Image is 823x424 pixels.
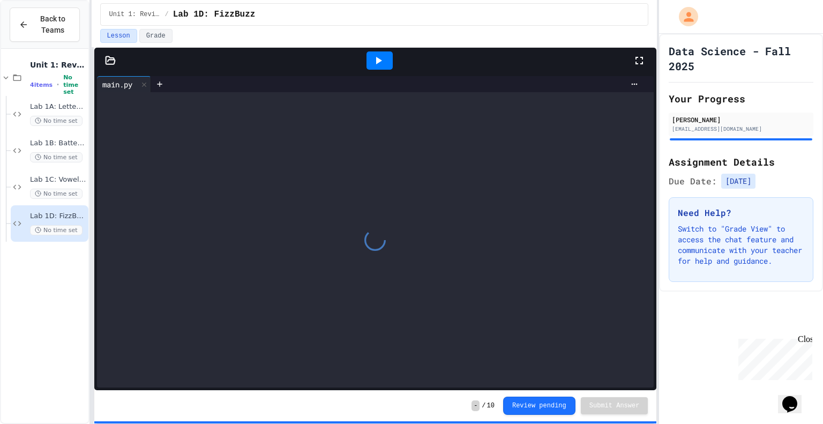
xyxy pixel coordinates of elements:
span: Lab 1D: FizzBuzz [30,212,86,221]
span: • [57,80,59,89]
span: Unit 1: Review [109,10,161,19]
span: / [165,10,169,19]
button: Back to Teams [10,8,80,42]
span: Due Date: [669,175,717,188]
span: / [482,401,485,410]
div: [EMAIL_ADDRESS][DOMAIN_NAME] [672,125,810,133]
h2: Assignment Details [669,154,813,169]
span: Lab 1C: Vowel Count [30,175,86,184]
h3: Need Help? [678,206,804,219]
span: - [472,400,480,411]
div: My Account [668,4,701,29]
span: Lab 1B: Batter Up! [30,139,86,148]
span: 4 items [30,81,53,88]
div: [PERSON_NAME] [672,115,810,124]
h1: Data Science - Fall 2025 [669,43,813,73]
span: No time set [30,116,83,126]
p: Switch to "Grade View" to access the chat feature and communicate with your teacher for help and ... [678,224,804,266]
iframe: chat widget [778,381,812,413]
span: Unit 1: Review [30,60,86,70]
span: Lab 1D: FizzBuzz [173,8,256,21]
button: Grade [139,29,173,43]
span: Lab 1A: Letter Grade [30,102,86,111]
h2: Your Progress [669,91,813,106]
iframe: chat widget [734,334,812,380]
span: No time set [30,189,83,199]
button: Lesson [100,29,137,43]
span: [DATE] [721,174,755,189]
span: No time set [30,152,83,162]
span: No time set [30,225,83,235]
div: Chat with us now!Close [4,4,74,68]
div: main.py [97,76,151,92]
span: No time set [63,74,86,95]
span: Submit Answer [589,401,640,410]
span: Back to Teams [35,13,71,36]
div: main.py [97,79,138,90]
span: 10 [487,401,495,410]
button: Submit Answer [581,397,648,414]
button: Review pending [503,397,575,415]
